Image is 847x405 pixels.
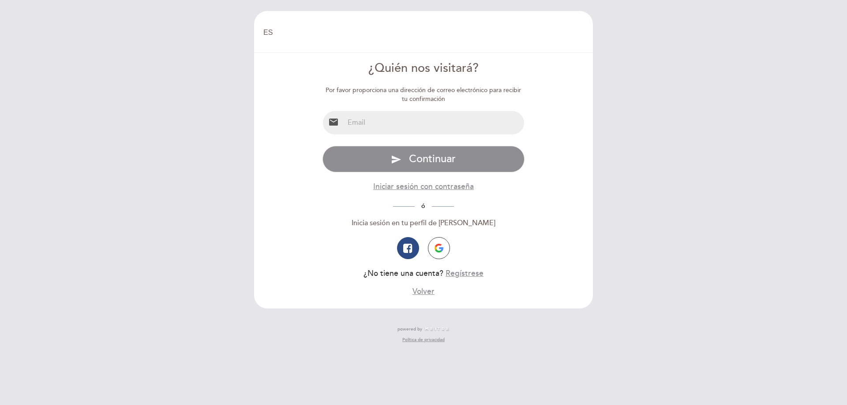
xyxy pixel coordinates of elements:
[446,268,483,279] button: Regístrese
[322,146,525,172] button: send Continuar
[424,327,450,331] img: MEITRE
[409,152,456,165] span: Continuar
[415,202,432,210] span: ó
[322,60,525,77] div: ¿Quién nos visitará?
[344,111,525,134] input: Email
[435,244,443,253] img: icon-google.png
[328,117,339,127] i: email
[402,337,445,343] a: Política de privacidad
[412,286,435,297] button: Volver
[322,218,525,228] div: Inicia sesión en tu perfil de [PERSON_NAME]
[397,326,450,332] a: powered by
[322,86,525,104] div: Por favor proporciona una dirección de correo electrónico para recibir tu confirmación
[364,269,443,278] span: ¿No tiene una cuenta?
[373,181,474,192] button: Iniciar sesión con contraseña
[391,154,401,165] i: send
[397,326,422,332] span: powered by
